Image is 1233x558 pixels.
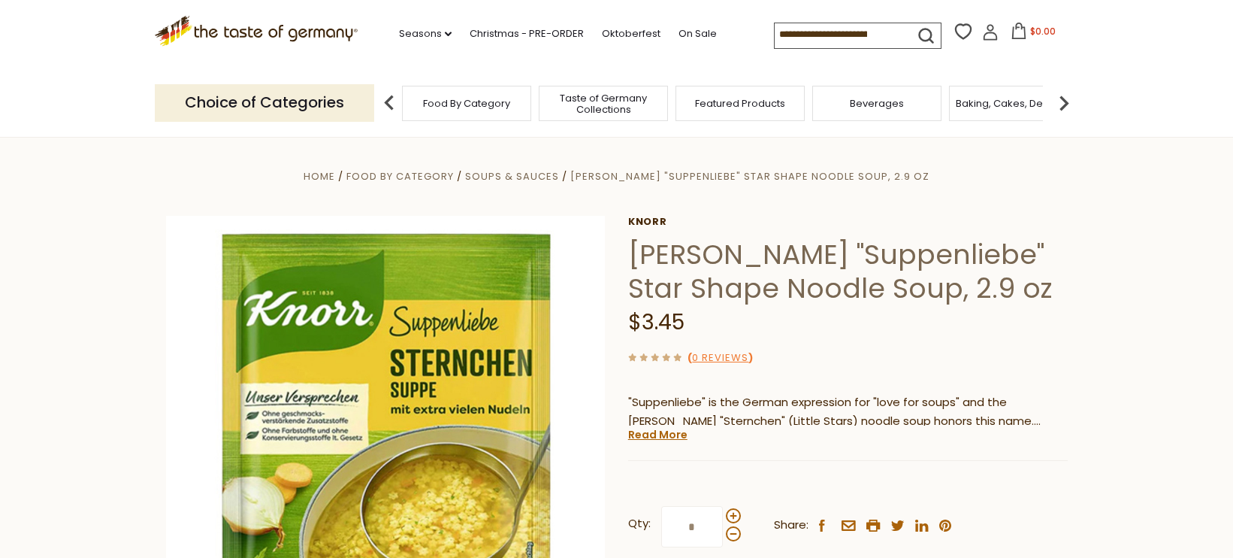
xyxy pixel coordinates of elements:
[628,308,684,337] span: $3.45
[602,26,660,42] a: Oktoberfest
[399,26,452,42] a: Seasons
[423,98,510,109] a: Food By Category
[1049,88,1079,118] img: next arrow
[692,350,748,366] a: 0 Reviews
[543,92,663,115] a: Taste of Germany Collections
[304,169,335,183] a: Home
[628,427,688,442] a: Read More
[678,26,717,42] a: On Sale
[1002,23,1065,45] button: $0.00
[628,393,1068,431] p: "Suppenliebe" is the German expression for "love for soups" and the [PERSON_NAME] "Sternchen" (Li...
[465,169,559,183] a: Soups & Sauces
[628,216,1068,228] a: Knorr
[688,350,753,365] span: ( )
[695,98,785,109] a: Featured Products
[155,84,374,121] p: Choice of Categories
[346,169,454,183] a: Food By Category
[850,98,904,109] a: Beverages
[628,238,1068,305] h1: [PERSON_NAME] "Suppenliebe" Star Shape Noodle Soup, 2.9 oz
[661,506,723,547] input: Qty:
[956,98,1072,109] a: Baking, Cakes, Desserts
[374,88,404,118] img: previous arrow
[628,514,651,533] strong: Qty:
[470,26,584,42] a: Christmas - PRE-ORDER
[774,516,808,535] span: Share:
[1030,25,1056,38] span: $0.00
[570,169,929,183] a: [PERSON_NAME] "Suppenliebe" Star Shape Noodle Soup, 2.9 oz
